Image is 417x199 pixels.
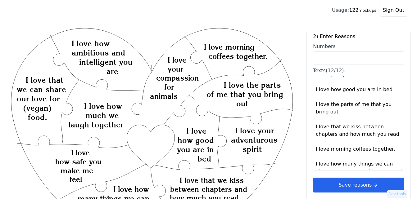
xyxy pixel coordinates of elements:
[69,120,124,129] text: laugh together
[313,67,404,74] div: Texts
[332,7,349,13] span: Usage:
[61,166,93,175] text: make me
[235,126,274,135] text: I love your
[55,157,102,166] text: how safe you
[332,7,376,14] div: 122
[313,178,404,192] button: Save reasonsarrow right short
[28,113,47,122] text: food.
[313,33,404,40] label: 2) Enter Reasons
[72,48,125,57] text: ambitious and
[178,135,214,145] text: how good
[313,51,404,64] input: Numbers
[326,68,346,73] span: (12/12):
[242,145,262,154] text: spirit
[206,90,283,99] text: of me that you bring
[79,57,133,67] text: intelligent you
[156,73,199,82] text: compassion
[387,190,407,198] button: Dev tools
[168,64,183,73] text: your
[17,94,60,103] text: our love for
[84,101,122,111] text: I love how
[26,75,64,85] text: I love that
[107,67,118,76] text: are
[204,42,255,51] text: I love morning
[168,55,186,64] text: I love
[70,175,82,184] text: feel
[72,39,110,48] text: I love how
[197,154,211,163] text: bed
[313,76,404,170] textarea: Texts(12/12):
[113,185,149,194] text: I love how
[85,111,119,120] text: much we
[231,135,278,145] text: adventurous
[359,8,376,13] small: mockups
[17,85,66,94] text: we can share
[164,82,174,91] text: for
[71,148,90,157] text: I love
[236,99,249,108] text: out
[186,126,206,135] text: I love
[372,182,378,188] svg: arrow right short
[313,43,404,50] div: Numbers
[177,145,214,154] text: you are in
[208,52,268,61] text: coffees together.
[380,4,407,17] button: Sign Out
[170,185,247,194] text: between chapters and
[180,176,244,185] text: I love that we kiss
[150,92,178,101] text: animals
[23,103,52,113] text: (vegan)
[224,80,281,90] text: I love the parts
